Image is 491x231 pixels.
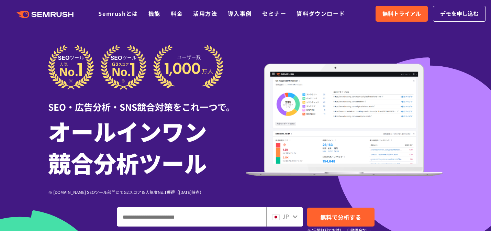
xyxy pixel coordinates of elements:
[382,9,421,18] span: 無料トライアル
[262,9,286,18] a: セミナー
[117,208,266,226] input: ドメイン、キーワードまたはURLを入力してください
[440,9,479,18] span: デモを申し込む
[48,90,246,113] div: SEO・広告分析・SNS競合対策をこれ一つで。
[320,213,361,221] span: 無料で分析する
[228,9,252,18] a: 導入事例
[282,212,289,220] span: JP
[307,208,375,227] a: 無料で分析する
[297,9,345,18] a: 資料ダウンロード
[48,189,246,195] div: ※ [DOMAIN_NAME] SEOツール部門にてG2スコア＆人気度No.1獲得（[DATE]時点）
[433,6,486,22] a: デモを申し込む
[171,9,183,18] a: 料金
[148,9,160,18] a: 機能
[98,9,138,18] a: Semrushとは
[376,6,428,22] a: 無料トライアル
[48,115,246,178] h1: オールインワン 競合分析ツール
[193,9,217,18] a: 活用方法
